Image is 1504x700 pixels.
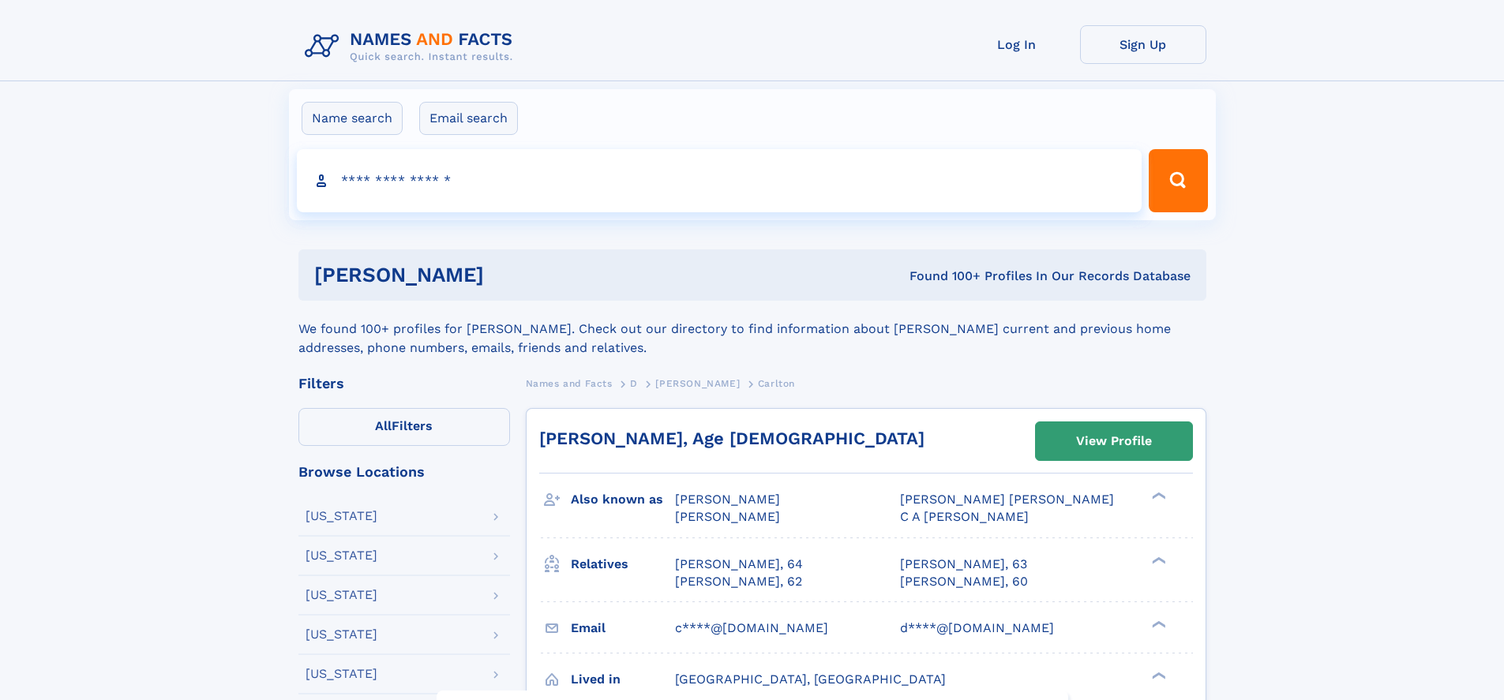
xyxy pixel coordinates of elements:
span: C A [PERSON_NAME] [900,509,1029,524]
div: [US_STATE] [306,668,377,680]
div: Browse Locations [298,465,510,479]
label: Name search [302,102,403,135]
h3: Also known as [571,486,675,513]
img: Logo Names and Facts [298,25,526,68]
a: D [630,373,638,393]
h3: Lived in [571,666,675,693]
span: [GEOGRAPHIC_DATA], [GEOGRAPHIC_DATA] [675,672,946,687]
label: Email search [419,102,518,135]
a: [PERSON_NAME], 60 [900,573,1028,590]
span: [PERSON_NAME] [655,378,740,389]
div: ❯ [1148,491,1167,501]
a: [PERSON_NAME] [655,373,740,393]
button: Search Button [1149,149,1207,212]
div: We found 100+ profiles for [PERSON_NAME]. Check out our directory to find information about [PERS... [298,301,1206,357]
div: [US_STATE] [306,510,377,522]
span: All [375,418,392,433]
div: ❯ [1148,670,1167,680]
a: [PERSON_NAME], 64 [675,556,803,573]
h1: [PERSON_NAME] [314,265,697,285]
span: D [630,378,638,389]
input: search input [297,149,1142,212]
span: Carlton [758,378,795,389]
a: Sign Up [1080,25,1206,64]
span: [PERSON_NAME] [PERSON_NAME] [900,492,1114,507]
div: [US_STATE] [306,549,377,562]
span: [PERSON_NAME] [675,509,780,524]
a: View Profile [1036,422,1192,460]
a: [PERSON_NAME], Age [DEMOGRAPHIC_DATA] [539,429,925,448]
a: [PERSON_NAME], 62 [675,573,802,590]
div: Filters [298,376,510,391]
div: ❯ [1148,555,1167,565]
div: [US_STATE] [306,589,377,601]
div: View Profile [1076,423,1152,459]
a: Log In [954,25,1080,64]
label: Filters [298,408,510,446]
div: ❯ [1148,619,1167,629]
div: Found 100+ Profiles In Our Records Database [696,268,1191,285]
div: [US_STATE] [306,628,377,641]
span: [PERSON_NAME] [675,492,780,507]
a: Names and Facts [526,373,613,393]
a: [PERSON_NAME], 63 [900,556,1027,573]
h3: Relatives [571,551,675,578]
h3: Email [571,615,675,642]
